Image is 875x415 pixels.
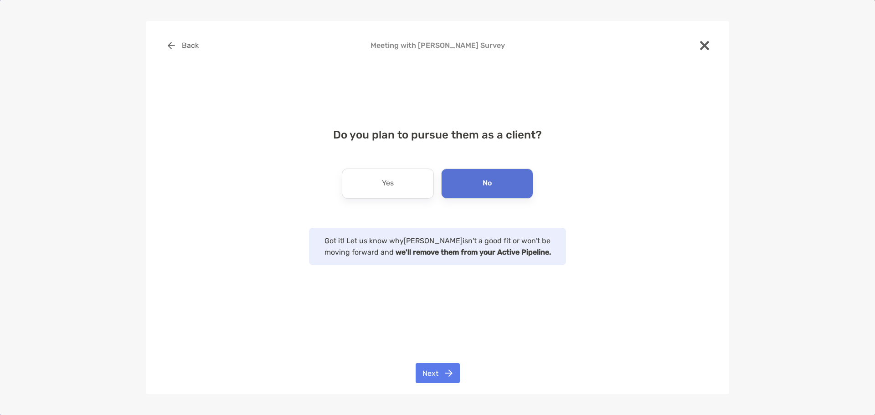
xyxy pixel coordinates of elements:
[700,41,709,50] img: close modal
[318,235,557,258] p: Got it! Let us know why [PERSON_NAME] isn't a good fit or won't be moving forward and
[168,42,175,49] img: button icon
[160,41,715,50] h4: Meeting with [PERSON_NAME] Survey
[382,176,394,191] p: Yes
[396,248,551,256] strong: we'll remove them from your Active Pipeline.
[160,128,715,141] h4: Do you plan to pursue them as a client?
[160,36,206,56] button: Back
[483,176,492,191] p: No
[445,369,453,377] img: button icon
[416,363,460,383] button: Next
